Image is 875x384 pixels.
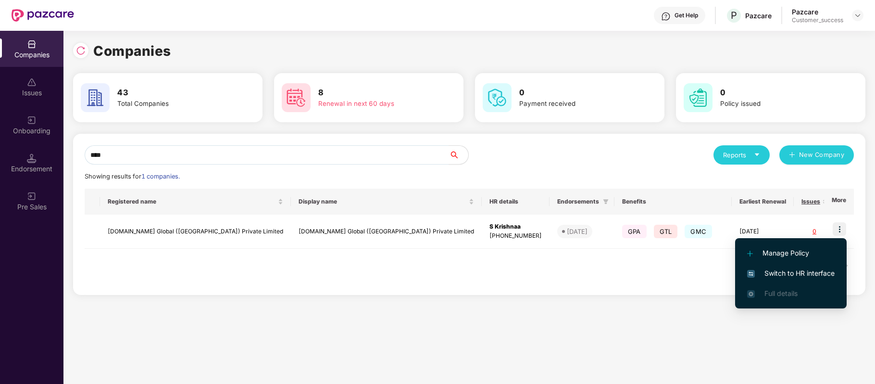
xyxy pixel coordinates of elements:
[108,198,276,205] span: Registered name
[519,99,633,109] div: Payment received
[482,189,550,215] th: HR details
[117,87,231,99] h3: 43
[117,99,231,109] div: Total Companies
[801,227,827,236] div: 0
[801,198,820,205] span: Issues
[747,290,755,298] img: svg+xml;base64,PHN2ZyB4bWxucz0iaHR0cDovL3d3dy53My5vcmcvMjAwMC9zdmciIHdpZHRoPSIxNi4zNjMiIGhlaWdodD...
[614,189,732,215] th: Benefits
[85,173,180,180] span: Showing results for
[731,10,737,21] span: P
[489,222,542,231] div: S Krishnaa
[754,152,760,158] span: caret-down
[685,225,712,238] span: GMC
[449,145,469,165] button: search
[747,248,835,258] span: Manage Policy
[483,83,512,112] img: svg+xml;base64,PHN2ZyB4bWxucz0iaHR0cDovL3d3dy53My5vcmcvMjAwMC9zdmciIHdpZHRoPSI2MCIgaGVpZ2h0PSI2MC...
[799,150,845,160] span: New Company
[93,40,171,62] h1: Companies
[747,268,835,279] span: Switch to HR interface
[318,87,432,99] h3: 8
[489,231,542,241] div: [PHONE_NUMBER]
[792,16,843,24] div: Customer_success
[601,196,611,207] span: filter
[519,87,633,99] h3: 0
[779,145,854,165] button: plusNew Company
[732,189,794,215] th: Earliest Renewal
[282,83,311,112] img: svg+xml;base64,PHN2ZyB4bWxucz0iaHR0cDovL3d3dy53My5vcmcvMjAwMC9zdmciIHdpZHRoPSI2MCIgaGVpZ2h0PSI2MC...
[723,150,760,160] div: Reports
[792,7,843,16] div: Pazcare
[81,83,110,112] img: svg+xml;base64,PHN2ZyB4bWxucz0iaHR0cDovL3d3dy53My5vcmcvMjAwMC9zdmciIHdpZHRoPSI2MCIgaGVpZ2h0PSI2MC...
[603,199,609,205] span: filter
[622,225,647,238] span: GPA
[854,12,862,19] img: svg+xml;base64,PHN2ZyBpZD0iRHJvcGRvd24tMzJ4MzIiIHhtbG5zPSJodHRwOi8vd3d3LnczLm9yZy8yMDAwL3N2ZyIgd2...
[567,227,587,236] div: [DATE]
[291,189,482,215] th: Display name
[654,225,678,238] span: GTL
[27,192,37,201] img: svg+xml;base64,PHN2ZyB3aWR0aD0iMjAiIGhlaWdodD0iMjAiIHZpZXdCb3g9IjAgMCAyMCAyMCIgZmlsbD0ibm9uZSIgeG...
[720,87,834,99] h3: 0
[794,189,835,215] th: Issues
[747,270,755,278] img: svg+xml;base64,PHN2ZyB4bWxucz0iaHR0cDovL3d3dy53My5vcmcvMjAwMC9zdmciIHdpZHRoPSIxNiIgaGVpZ2h0PSIxNi...
[675,12,698,19] div: Get Help
[789,152,795,159] span: plus
[747,251,753,256] img: svg+xml;base64,PHN2ZyB4bWxucz0iaHR0cDovL3d3dy53My5vcmcvMjAwMC9zdmciIHdpZHRoPSIxMi4yMDEiIGhlaWdodD...
[141,173,180,180] span: 1 companies.
[27,154,37,163] img: svg+xml;base64,PHN2ZyB3aWR0aD0iMTQuNSIgaGVpZ2h0PSIxNC41IiB2aWV3Qm94PSIwIDAgMTYgMTYiIGZpbGw9Im5vbm...
[76,46,86,55] img: svg+xml;base64,PHN2ZyBpZD0iUmVsb2FkLTMyeDMyIiB4bWxucz0iaHR0cDovL3d3dy53My5vcmcvMjAwMC9zdmciIHdpZH...
[720,99,834,109] div: Policy issued
[299,198,467,205] span: Display name
[661,12,671,21] img: svg+xml;base64,PHN2ZyBpZD0iSGVscC0zMngzMiIgeG1sbnM9Imh0dHA6Ly93d3cudzMub3JnLzIwMDAvc3ZnIiB3aWR0aD...
[449,151,468,159] span: search
[12,9,74,22] img: New Pazcare Logo
[27,39,37,49] img: svg+xml;base64,PHN2ZyBpZD0iQ29tcGFuaWVzIiB4bWxucz0iaHR0cDovL3d3dy53My5vcmcvMjAwMC9zdmciIHdpZHRoPS...
[684,83,712,112] img: svg+xml;base64,PHN2ZyB4bWxucz0iaHR0cDovL3d3dy53My5vcmcvMjAwMC9zdmciIHdpZHRoPSI2MCIgaGVpZ2h0PSI2MC...
[27,77,37,87] img: svg+xml;base64,PHN2ZyBpZD0iSXNzdWVzX2Rpc2FibGVkIiB4bWxucz0iaHR0cDovL3d3dy53My5vcmcvMjAwMC9zdmciIH...
[291,215,482,249] td: [DOMAIN_NAME] Global ([GEOGRAPHIC_DATA]) Private Limited
[318,99,432,109] div: Renewal in next 60 days
[557,198,599,205] span: Endorsements
[100,189,291,215] th: Registered name
[833,222,846,236] img: icon
[100,215,291,249] td: [DOMAIN_NAME] Global ([GEOGRAPHIC_DATA]) Private Limited
[732,215,794,249] td: [DATE]
[745,11,772,20] div: Pazcare
[27,115,37,125] img: svg+xml;base64,PHN2ZyB3aWR0aD0iMjAiIGhlaWdodD0iMjAiIHZpZXdCb3g9IjAgMCAyMCAyMCIgZmlsbD0ibm9uZSIgeG...
[824,189,854,215] th: More
[764,289,798,297] span: Full details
